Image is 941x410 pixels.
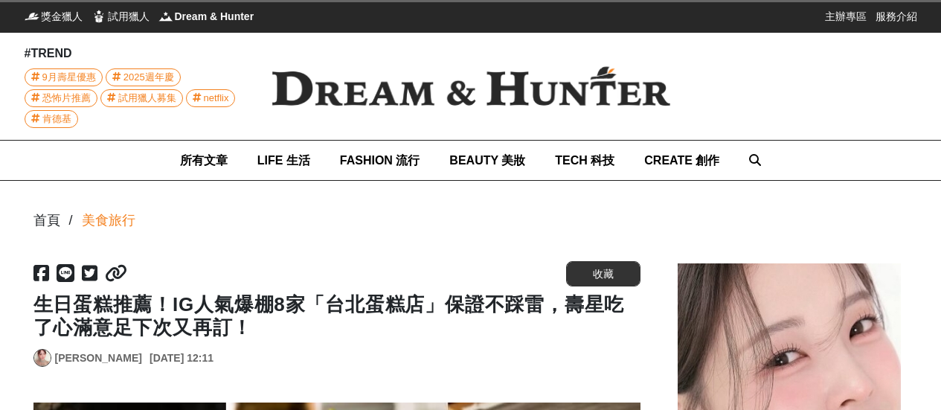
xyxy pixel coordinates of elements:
[33,349,51,367] a: Avatar
[340,154,420,167] span: FASHION 流行
[248,42,694,130] img: Dream & Hunter
[34,350,51,366] img: Avatar
[106,68,181,86] a: 2025週年慶
[25,9,83,24] a: 獎金獵人獎金獵人
[25,110,78,128] a: 肯德基
[42,90,91,106] span: 恐怖片推薦
[644,154,719,167] span: CREATE 創作
[876,9,917,24] a: 服務介紹
[91,9,150,24] a: 試用獵人試用獵人
[25,9,39,24] img: 獎金獵人
[566,261,640,286] button: 收藏
[69,211,73,231] div: /
[55,350,142,366] a: [PERSON_NAME]
[158,9,173,24] img: Dream & Hunter
[340,141,420,180] a: FASHION 流行
[82,211,135,231] a: 美食旅行
[41,9,83,24] span: 獎金獵人
[123,69,174,86] span: 2025週年慶
[25,68,103,86] a: 9月壽星優惠
[91,9,106,24] img: 試用獵人
[42,69,96,86] span: 9月壽星優惠
[175,9,254,24] span: Dream & Hunter
[33,293,640,339] h1: 生日蛋糕推薦！IG人氣爆棚8家「台北蛋糕店」保證不踩雷，壽星吃了心滿意足下次又再訂！
[825,9,867,24] a: 主辦專區
[108,9,150,24] span: 試用獵人
[180,141,228,180] a: 所有文章
[25,89,97,107] a: 恐怖片推薦
[644,141,719,180] a: CREATE 創作
[33,211,60,231] div: 首頁
[449,154,525,167] span: BEAUTY 美妝
[100,89,183,107] a: 試用獵人募集
[118,90,176,106] span: 試用獵人募集
[180,154,228,167] span: 所有文章
[186,89,236,107] a: netflix
[555,154,614,167] span: TECH 科技
[449,141,525,180] a: BEAUTY 美妝
[150,350,213,366] div: [DATE] 12:11
[555,141,614,180] a: TECH 科技
[204,90,229,106] span: netflix
[42,111,71,127] span: 肯德基
[257,141,310,180] a: LIFE 生活
[257,154,310,167] span: LIFE 生活
[158,9,254,24] a: Dream & HunterDream & Hunter
[25,45,248,63] div: #TREND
